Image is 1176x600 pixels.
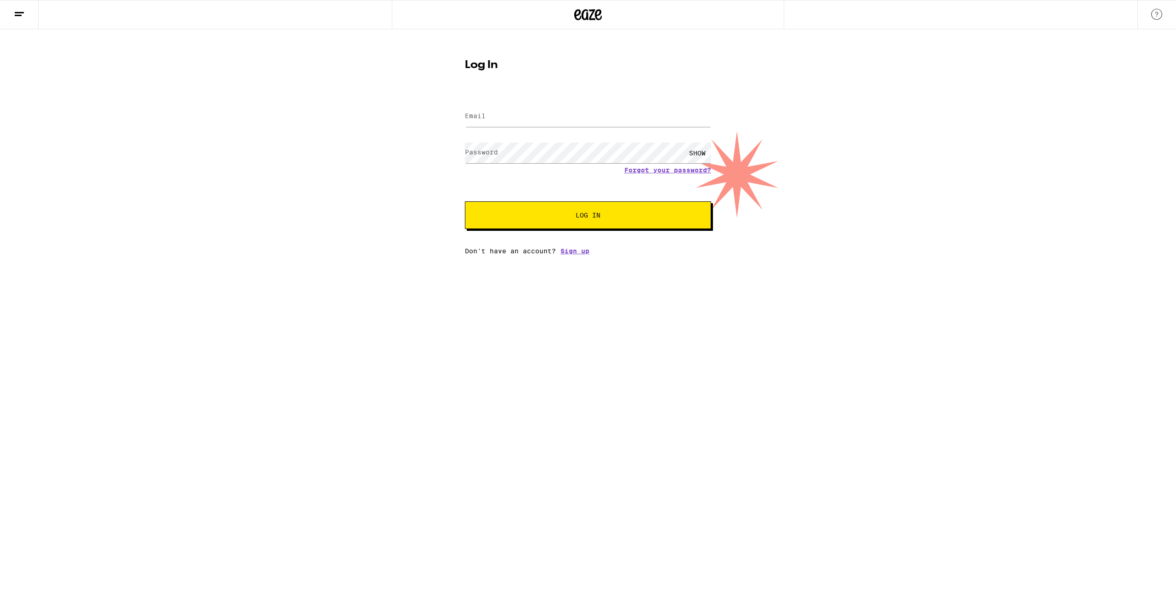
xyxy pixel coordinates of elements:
[576,212,600,218] span: Log In
[465,201,711,229] button: Log In
[560,247,589,255] a: Sign up
[624,166,711,174] a: Forgot your password?
[465,106,711,127] input: Email
[465,60,711,71] h1: Log In
[684,143,711,163] div: SHOW
[465,247,711,255] div: Don't have an account?
[465,112,486,120] label: Email
[465,149,498,156] label: Password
